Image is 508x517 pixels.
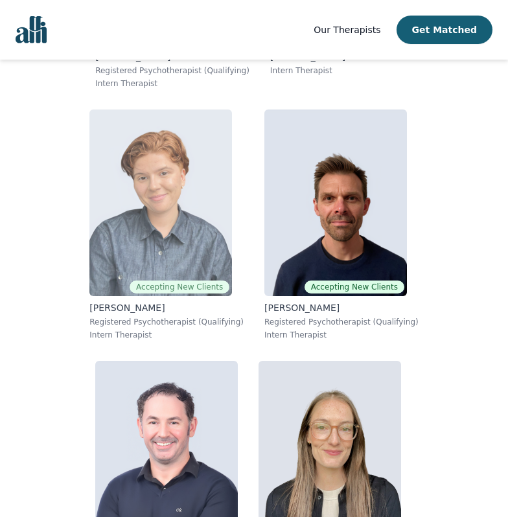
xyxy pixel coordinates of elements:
[397,16,492,44] button: Get Matched
[16,16,47,43] img: alli logo
[264,301,419,314] p: [PERSON_NAME]
[89,109,232,296] img: Capri_Contreras-De Blasis
[264,330,419,340] p: Intern Therapist
[264,109,407,296] img: Todd_Schiedel
[95,78,249,89] p: Intern Therapist
[305,281,404,293] span: Accepting New Clients
[270,65,413,76] p: Intern Therapist
[314,22,380,38] a: Our Therapists
[95,65,249,76] p: Registered Psychotherapist (Qualifying)
[314,25,380,35] span: Our Therapists
[89,301,244,314] p: [PERSON_NAME]
[254,99,429,350] a: Todd_SchiedelAccepting New Clients[PERSON_NAME]Registered Psychotherapist (Qualifying)Intern Ther...
[79,99,254,350] a: Capri_Contreras-De BlasisAccepting New Clients[PERSON_NAME]Registered Psychotherapist (Qualifying...
[264,317,419,327] p: Registered Psychotherapist (Qualifying)
[130,281,229,293] span: Accepting New Clients
[89,330,244,340] p: Intern Therapist
[89,317,244,327] p: Registered Psychotherapist (Qualifying)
